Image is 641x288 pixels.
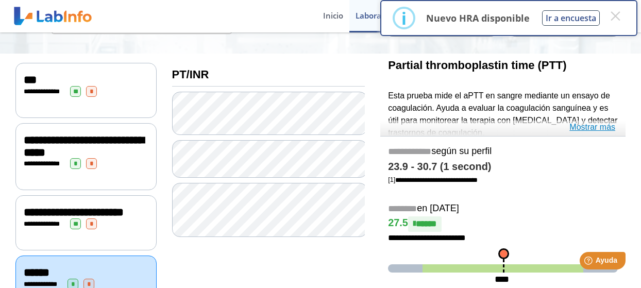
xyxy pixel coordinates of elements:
button: Ir a encuesta [542,10,600,26]
a: Mostrar más [569,121,615,133]
p: Esta prueba mide el aPTT en sangre mediante un ensayo de coagulación. Ayuda a evaluar la coagulac... [388,90,618,139]
h4: 27.5 [388,216,618,232]
button: Close this dialog [606,7,625,25]
a: [1] [388,176,478,183]
b: PT/INR [172,68,209,81]
p: Nuevo HRA disponible [426,12,530,24]
h5: según su perfil [388,146,618,158]
div: i [401,9,407,27]
b: Partial thromboplastin time (PTT) [388,59,566,72]
h5: en [DATE] [388,203,618,215]
iframe: Help widget launcher [549,248,630,277]
h4: 23.9 - 30.7 (1 second) [388,161,618,173]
